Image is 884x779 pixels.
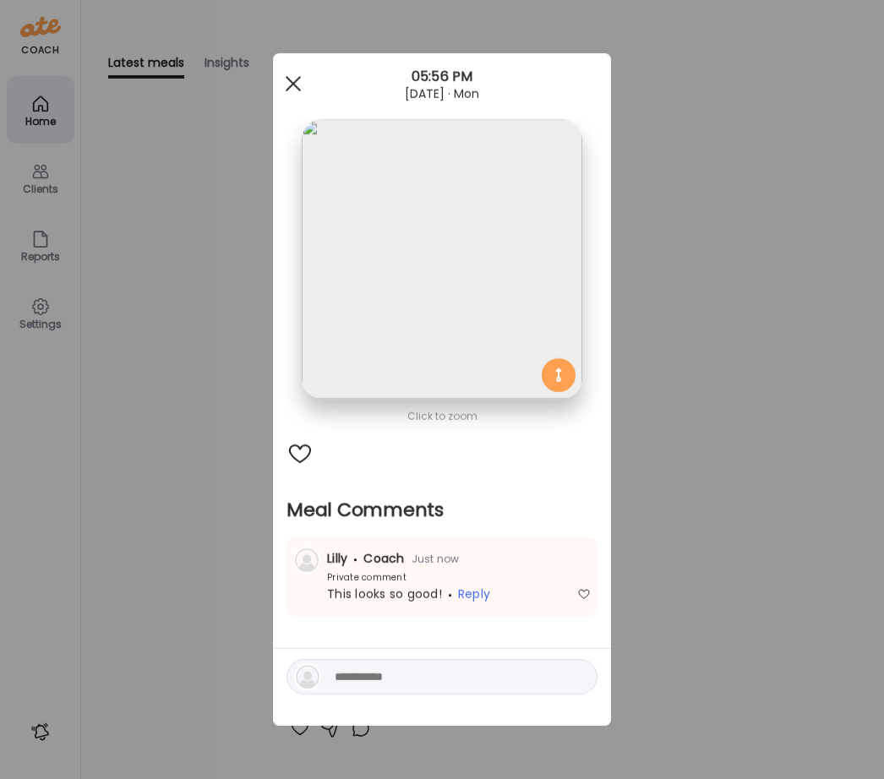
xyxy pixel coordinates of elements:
[293,571,407,584] div: Private comment
[327,586,442,602] span: This looks so good!
[327,550,405,567] span: Lilly Coach
[296,665,319,689] img: bg-avatar-default.svg
[286,498,598,523] h2: Meal Comments
[405,552,460,566] span: Just now
[273,87,611,101] div: [DATE] · Mon
[273,67,611,87] div: 05:56 PM
[458,586,490,602] span: Reply
[302,119,581,399] img: images%2FTWbYycbN6VXame8qbTiqIxs9Hvy2%2FMVAj8HvLxOSiqkUBn3Y7%2FJXTg3BxuWpzaPmtUmtuN_1080
[295,548,319,572] img: bg-avatar-default.svg
[286,406,598,427] div: Click to zoom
